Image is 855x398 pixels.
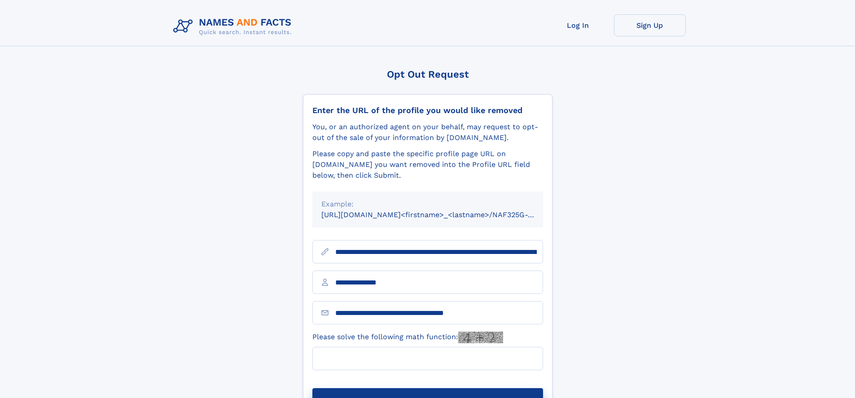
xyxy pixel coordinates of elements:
[303,69,552,80] div: Opt Out Request
[312,122,543,143] div: You, or an authorized agent on your behalf, may request to opt-out of the sale of your informatio...
[170,14,299,39] img: Logo Names and Facts
[321,210,560,219] small: [URL][DOMAIN_NAME]<firstname>_<lastname>/NAF325G-xxxxxxxx
[312,149,543,181] div: Please copy and paste the specific profile page URL on [DOMAIN_NAME] you want removed into the Pr...
[321,199,534,210] div: Example:
[312,332,503,343] label: Please solve the following math function:
[312,105,543,115] div: Enter the URL of the profile you would like removed
[614,14,686,36] a: Sign Up
[542,14,614,36] a: Log In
